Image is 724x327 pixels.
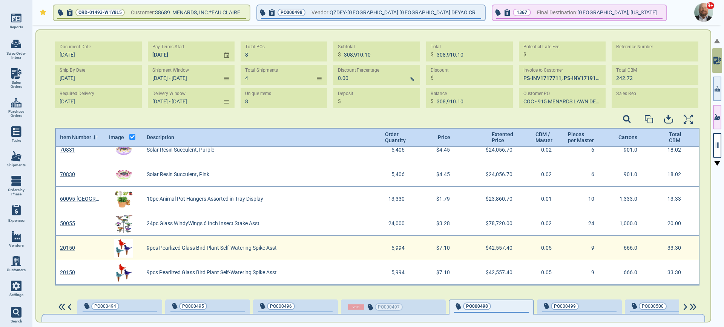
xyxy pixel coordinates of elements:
[431,91,447,97] label: Balance
[461,138,522,162] div: $24,056.70
[55,65,137,85] input: MM/DD/YY
[152,91,186,97] label: Delivery Window
[60,220,75,226] a: 50055
[537,8,577,17] span: Final Destination:
[109,134,124,140] span: Image
[431,44,441,50] label: Total
[523,91,550,97] label: Customer PO
[311,8,330,17] span: Vendor:
[131,8,155,17] span: Customer:
[438,134,451,140] span: Price
[330,8,476,17] span: QZDEY-[GEOGRAPHIC_DATA] [GEOGRAPHIC_DATA] DEYAO CR
[338,44,355,50] label: Subtotal
[563,162,604,187] div: 6
[461,162,522,187] div: $24,056.70
[436,269,450,275] span: $7.10
[55,88,137,108] input: MM/DD/YY
[172,9,240,15] span: MENARDS, INC.*EAU CLAIRE
[436,196,450,202] span: $1.79
[648,260,691,285] div: 33.30
[11,319,22,324] span: Search
[694,3,713,22] img: Avatar
[60,245,75,251] a: 20150
[182,302,204,310] span: PO000495
[66,304,73,310] img: ArrowIcon
[391,171,405,177] span: 5,406
[522,162,563,187] div: 0.02
[147,147,214,153] span: Solar Resin Succulent, Purple
[431,74,434,82] p: $
[147,134,174,140] span: Description
[461,236,522,260] div: $42,557.40
[338,97,341,105] p: $
[461,211,522,236] div: $78,720.00
[12,138,21,143] span: Tasks
[6,51,26,60] span: Sales Order Inbox
[148,41,217,61] input: MM/DD/YY
[11,151,21,161] img: menu_icon
[257,5,485,20] button: PO000498Vendor:QZDEY-[GEOGRAPHIC_DATA] [GEOGRAPHIC_DATA] DEYAO CR
[523,44,559,50] label: Potential Late Fee
[624,147,637,153] span: 901.0
[689,304,698,310] img: DoubleArrowIcon
[563,138,604,162] div: 6
[245,44,265,50] label: Total POs
[114,140,133,159] img: 70831Img
[523,51,526,58] p: $
[492,131,511,143] span: Extented Price
[270,302,292,310] span: PO000496
[54,5,250,20] button: ORD-01493-W1Y8L5Customer:38689 MENARDS, INC.*EAU CLAIRE
[522,187,563,211] div: 0.01
[220,45,235,58] button: Choose date, selected date is Jan 17, 2025
[388,220,405,226] span: 24,000
[60,68,85,73] label: Ship By Date
[682,304,689,310] img: ArrowIcon
[431,68,448,73] label: Discount
[436,220,450,226] span: $3.28
[147,171,209,177] span: Solar Resin Succulent, Pink
[563,211,604,236] div: 24
[7,163,26,167] span: Shipments
[60,134,91,140] span: Item Number
[523,68,563,73] label: Invoice to Customer
[535,131,552,143] span: CBM / Master
[466,302,488,310] span: PO000498
[568,131,594,143] span: Pieces per Master
[55,147,699,286] div: grid
[620,196,637,202] span: 1,333.0
[6,188,26,197] span: Orders by Phase
[338,91,353,97] label: Deposit
[6,80,26,89] span: Sales Orders
[642,302,664,310] span: PO000500
[114,238,133,257] img: 20150Img
[616,44,653,50] label: Reference Number
[55,41,137,61] input: MM/DD/YY
[6,109,26,118] span: Purchase Orders
[388,196,405,202] span: 13,330
[563,187,604,211] div: 10
[648,187,691,211] div: 13.33
[436,171,450,177] span: $4.45
[7,268,26,272] span: Customers
[624,245,637,251] span: 666.0
[522,138,563,162] div: 0.02
[147,196,263,202] span: 10pc Animal Pot Hangers Assorted in Tray Display
[152,68,189,73] label: Shipment Window
[60,44,91,50] label: Document Date
[436,245,450,251] span: $7.10
[624,269,637,275] span: 666.0
[114,263,133,282] img: 20150Img
[11,68,21,79] img: menu_icon
[616,91,636,97] label: Sales Rep
[9,243,24,248] span: Vendors
[616,68,637,73] label: Total CBM
[11,126,21,137] img: menu_icon
[60,196,101,202] a: 60095-[GEOGRAPHIC_DATA]
[669,131,681,143] span: Total CBM
[706,2,715,9] span: 9+
[245,68,278,73] label: Total Shipments
[57,304,66,310] img: DoubleArrowIcon
[436,147,450,153] span: $4.45
[577,8,657,17] span: [GEOGRAPHIC_DATA], [US_STATE]
[147,245,277,251] span: 9pcs Pearlized Glass Bird Plant Self-Watering Spike Asst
